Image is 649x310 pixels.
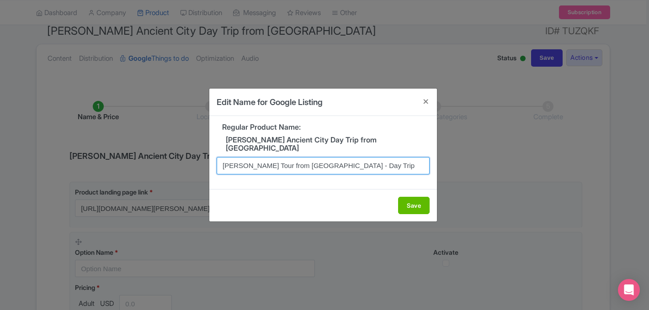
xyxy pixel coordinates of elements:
[618,279,640,301] div: Open Intercom Messenger
[415,89,437,115] button: Close
[398,197,430,214] button: Save
[217,123,430,131] h5: Regular Product Name:
[217,96,323,108] h4: Edit Name for Google Listing
[217,157,430,174] input: Name for Product on Google
[217,136,430,152] h5: [PERSON_NAME] Ancient City Day Trip from [GEOGRAPHIC_DATA]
